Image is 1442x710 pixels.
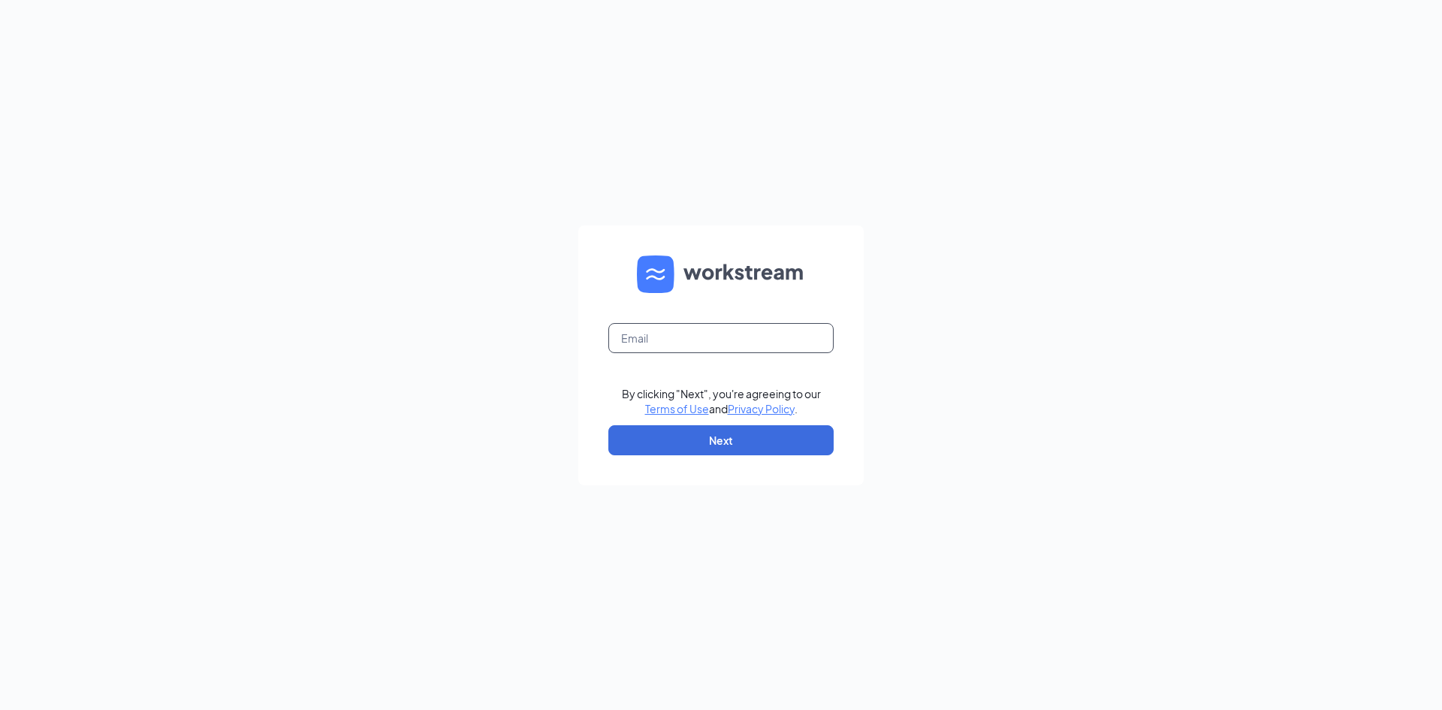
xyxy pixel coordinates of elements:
[728,402,795,415] a: Privacy Policy
[645,402,709,415] a: Terms of Use
[622,386,821,416] div: By clicking "Next", you're agreeing to our and .
[637,255,805,293] img: WS logo and Workstream text
[608,425,834,455] button: Next
[608,323,834,353] input: Email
